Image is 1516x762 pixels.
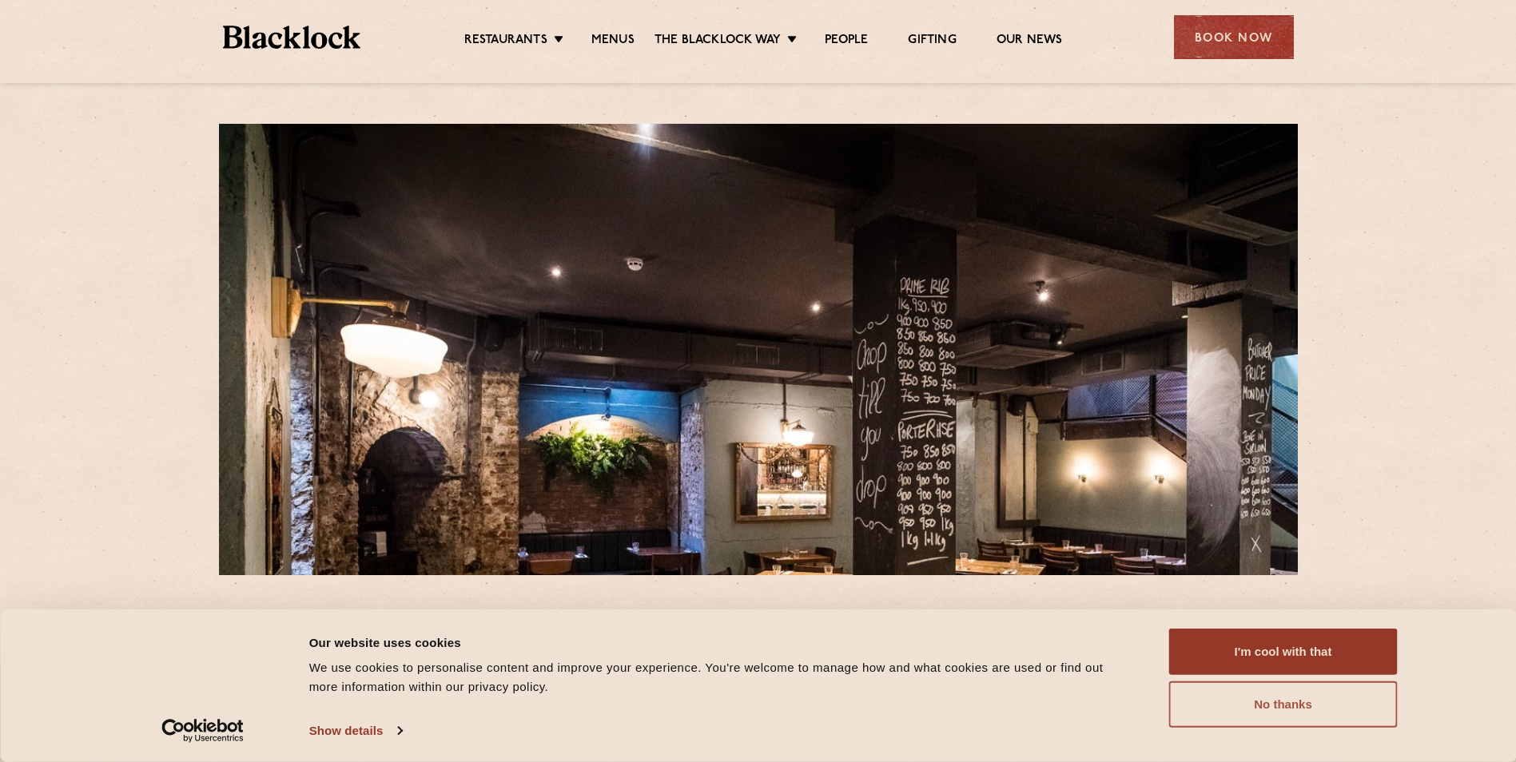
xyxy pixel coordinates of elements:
a: Show details [309,719,402,743]
a: Gifting [908,33,956,50]
a: Our News [997,33,1063,50]
div: We use cookies to personalise content and improve your experience. You're welcome to manage how a... [309,658,1133,697]
a: Usercentrics Cookiebot - opens in a new window [133,719,273,743]
div: Our website uses cookies [309,633,1133,652]
img: BL_Textured_Logo-footer-cropped.svg [223,26,361,49]
div: Book Now [1174,15,1294,59]
a: Restaurants [464,33,547,50]
a: People [825,33,868,50]
button: I'm cool with that [1169,629,1398,675]
a: The Blacklock Way [655,33,781,50]
a: Menus [591,33,635,50]
button: No thanks [1169,681,1398,728]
